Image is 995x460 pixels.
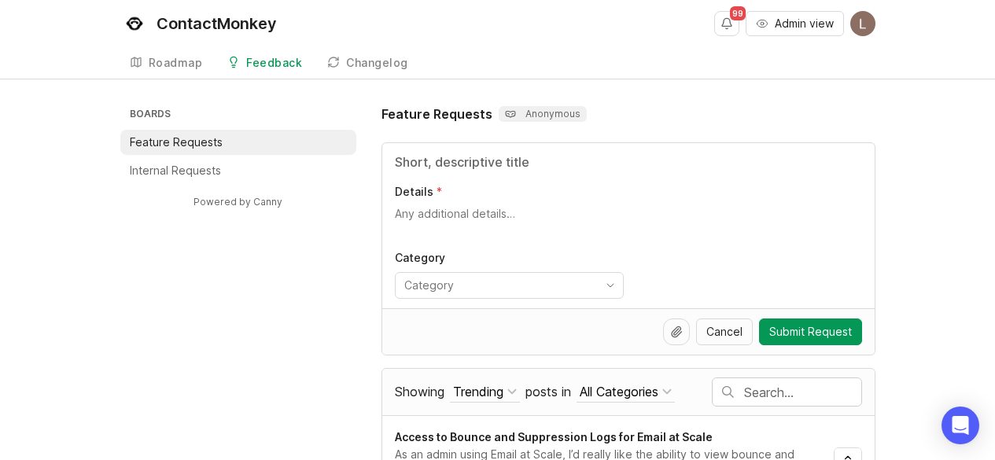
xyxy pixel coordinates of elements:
[346,57,408,68] div: Changelog
[696,318,753,345] button: Cancel
[395,250,624,266] p: Category
[598,279,623,292] svg: toggle icon
[769,324,852,340] span: Submit Request
[246,57,302,68] div: Feedback
[714,11,739,36] button: Notifications
[744,384,861,401] input: Search…
[120,158,356,183] a: Internal Requests
[395,184,433,200] p: Details
[191,193,285,211] a: Powered by Canny
[505,108,580,120] p: Anonymous
[580,383,658,400] div: All Categories
[525,384,571,399] span: posts in
[404,277,596,294] input: Category
[120,9,149,38] img: ContactMonkey logo
[218,47,311,79] a: Feedback
[395,384,444,399] span: Showing
[759,318,862,345] button: Submit Request
[942,407,979,444] div: Open Intercom Messenger
[450,381,520,403] button: Showing
[706,324,743,340] span: Cancel
[395,272,624,299] div: toggle menu
[395,206,862,237] textarea: Details
[775,16,834,31] span: Admin view
[730,6,746,20] span: 99
[130,163,221,178] p: Internal Requests
[453,383,503,400] div: Trending
[130,134,223,150] p: Feature Requests
[746,11,844,36] button: Admin view
[149,57,203,68] div: Roadmap
[850,11,875,36] img: Laura-Lee Godridge
[577,381,675,403] button: posts in
[395,430,713,443] span: Access to Bounce and Suppression Logs for Email at Scale
[381,105,492,123] h1: Feature Requests
[157,16,277,31] div: ContactMonkey
[395,153,862,171] input: Title
[120,47,212,79] a: Roadmap
[120,130,356,155] a: Feature Requests
[318,47,418,79] a: Changelog
[127,105,356,127] h3: Boards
